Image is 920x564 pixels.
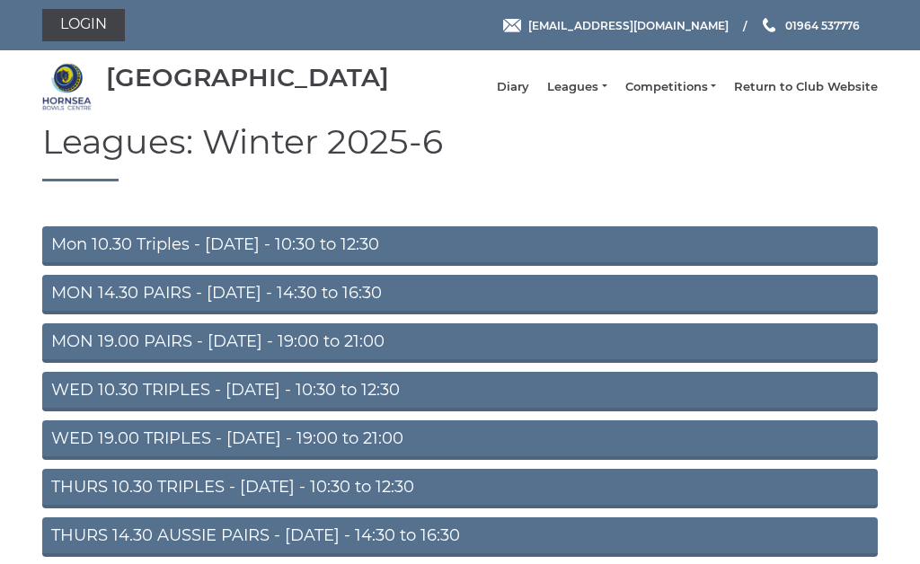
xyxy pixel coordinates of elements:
a: THURS 14.30 AUSSIE PAIRS - [DATE] - 14:30 to 16:30 [42,517,878,557]
img: Email [503,19,521,32]
a: WED 19.00 TRIPLES - [DATE] - 19:00 to 21:00 [42,420,878,460]
a: Email [EMAIL_ADDRESS][DOMAIN_NAME] [503,17,729,34]
a: Phone us 01964 537776 [760,17,860,34]
a: MON 19.00 PAIRS - [DATE] - 19:00 to 21:00 [42,323,878,363]
h1: Leagues: Winter 2025-6 [42,123,878,181]
a: Leagues [547,79,606,95]
a: WED 10.30 TRIPLES - [DATE] - 10:30 to 12:30 [42,372,878,411]
span: 01964 537776 [785,18,860,31]
span: [EMAIL_ADDRESS][DOMAIN_NAME] [528,18,729,31]
a: THURS 10.30 TRIPLES - [DATE] - 10:30 to 12:30 [42,469,878,508]
a: Competitions [625,79,716,95]
a: Mon 10.30 Triples - [DATE] - 10:30 to 12:30 [42,226,878,266]
img: Hornsea Bowls Centre [42,62,92,111]
a: Diary [497,79,529,95]
a: Return to Club Website [734,79,878,95]
a: MON 14.30 PAIRS - [DATE] - 14:30 to 16:30 [42,275,878,314]
img: Phone us [763,18,775,32]
div: [GEOGRAPHIC_DATA] [106,64,389,92]
a: Login [42,9,125,41]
